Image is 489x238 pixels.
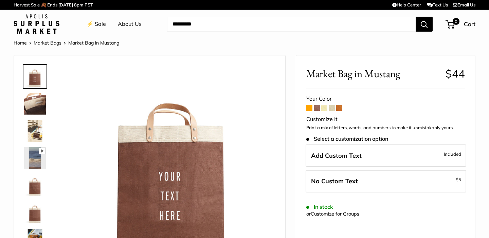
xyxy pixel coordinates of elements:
[23,119,47,143] a: Market Bag in Mustang
[311,152,362,159] span: Add Custom Text
[23,64,47,89] a: Market Bag in Mustang
[464,20,475,28] span: Cart
[306,114,465,124] div: Customize It
[23,91,47,116] a: Market Bag in Mustang
[87,19,106,29] a: ⚡️ Sale
[306,170,466,192] label: Leave Blank
[14,14,59,34] img: Apolis: Surplus Market
[23,200,47,225] a: Market Bag in Mustang
[24,66,46,87] img: Market Bag in Mustang
[167,17,416,32] input: Search...
[444,150,461,158] span: Included
[454,175,461,184] span: -
[306,144,466,167] label: Add Custom Text
[34,40,61,46] a: Market Bags
[306,94,465,104] div: Your Color
[24,202,46,223] img: Market Bag in Mustang
[306,204,333,210] span: In stock
[453,18,459,25] span: 0
[14,40,27,46] a: Home
[446,67,465,80] span: $44
[311,211,359,217] a: Customize for Groups
[446,19,475,30] a: 0 Cart
[456,177,461,182] span: $5
[24,93,46,115] img: Market Bag in Mustang
[306,209,359,219] div: or
[68,40,119,46] span: Market Bag in Mustang
[453,2,475,7] a: Email Us
[23,173,47,198] a: description_Seal of authenticity printed on the backside of every bag.
[23,146,47,170] a: Market Bag in Mustang
[416,17,433,32] button: Search
[306,67,440,80] span: Market Bag in Mustang
[24,147,46,169] img: Market Bag in Mustang
[306,136,388,142] span: Select a customization option
[118,19,142,29] a: About Us
[427,2,448,7] a: Text Us
[24,120,46,142] img: Market Bag in Mustang
[14,38,119,47] nav: Breadcrumb
[306,124,465,131] p: Print a mix of letters, words, and numbers to make it unmistakably yours.
[392,2,421,7] a: Help Center
[24,174,46,196] img: description_Seal of authenticity printed on the backside of every bag.
[311,177,358,185] span: No Custom Text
